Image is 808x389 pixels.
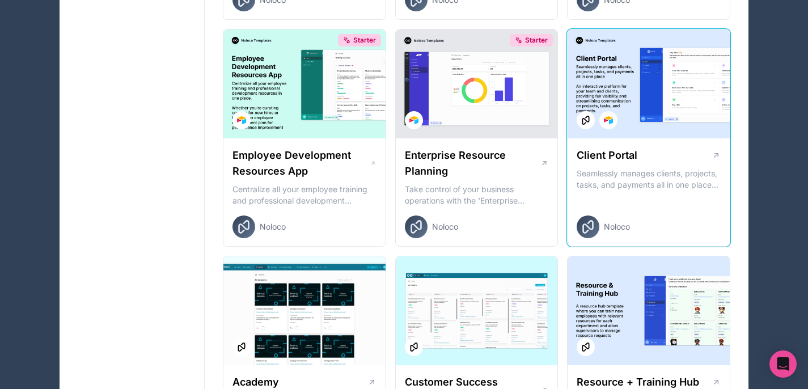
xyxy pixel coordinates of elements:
[604,221,630,232] span: Noloco
[409,116,418,125] img: Airtable Logo
[577,147,637,163] h1: Client Portal
[232,147,370,179] h1: Employee Development Resources App
[525,36,548,45] span: Starter
[260,221,286,232] span: Noloco
[405,184,549,206] p: Take control of your business operations with the 'Enterprise Resource Planning' template. This c...
[353,36,376,45] span: Starter
[405,147,540,179] h1: Enterprise Resource Planning
[769,350,797,378] div: Open Intercom Messenger
[604,116,613,125] img: Airtable Logo
[237,116,246,125] img: Airtable Logo
[432,221,458,232] span: Noloco
[577,168,721,191] p: Seamlessly manages clients, projects, tasks, and payments all in one place An interactive platfor...
[232,184,376,206] p: Centralize all your employee training and professional development resources in one place. Whethe...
